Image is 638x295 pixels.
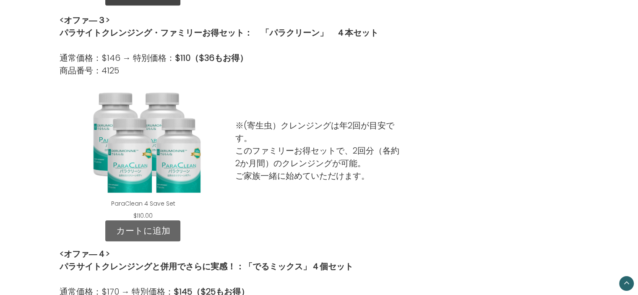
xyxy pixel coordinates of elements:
[235,119,402,182] p: ※(寄生虫）クレンジングは年2回が目安です。 このファミリーお得セットで、2回分（各約2か月間）のクレンジングが可能。 ご家族一緒に始めていただけます。
[105,220,180,241] a: カートに追加
[60,27,378,39] strong: パラサイトクレンジング・ファミリーお得セット： 「パラクリーン」 ４本セット
[60,261,353,272] strong: パラサイトクレンジングと併用でさらに実感！：「でるミックス」４個セット
[128,211,158,220] div: $110.00
[60,14,110,26] strong: <オファ―３>
[60,81,227,220] div: ParaClean 4 Save Set
[60,248,110,260] strong: <オファ―４>
[175,52,248,64] strong: $110（$36もお得）
[111,199,175,208] a: ParaClean 4 Save Set
[60,52,378,77] p: 通常価格：$146 → 特別価格： 商品番号：4125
